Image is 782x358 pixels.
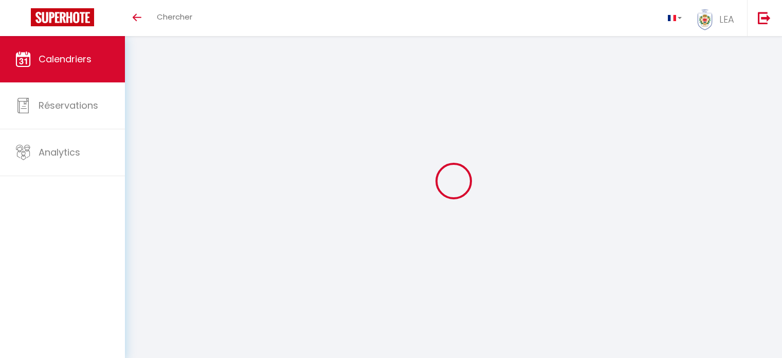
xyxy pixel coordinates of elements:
span: Analytics [39,146,80,159]
img: Super Booking [31,8,94,26]
span: LEA [719,13,734,26]
span: Réservations [39,99,98,112]
span: Calendriers [39,53,92,65]
span: Chercher [157,11,192,22]
img: ... [697,9,713,30]
img: logout [758,11,771,24]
